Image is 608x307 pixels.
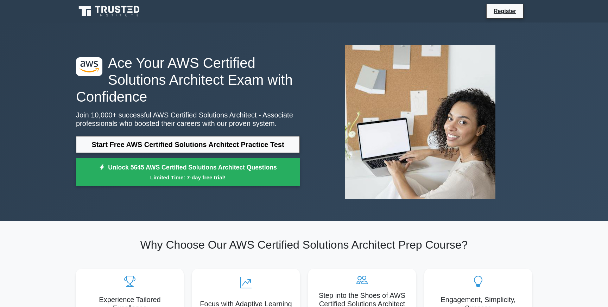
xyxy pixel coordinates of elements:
[76,111,300,128] p: Join 10,000+ successful AWS Certified Solutions Architect - Associate professionals who boosted t...
[76,136,300,153] a: Start Free AWS Certified Solutions Architect Practice Test
[76,55,300,105] h1: Ace Your AWS Certified Solutions Architect Exam with Confidence
[489,7,520,15] a: Register
[76,158,300,186] a: Unlock 5645 AWS Certified Solutions Architect QuestionsLimited Time: 7-day free trial!
[76,238,532,251] h2: Why Choose Our AWS Certified Solutions Architect Prep Course?
[85,173,291,181] small: Limited Time: 7-day free trial!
